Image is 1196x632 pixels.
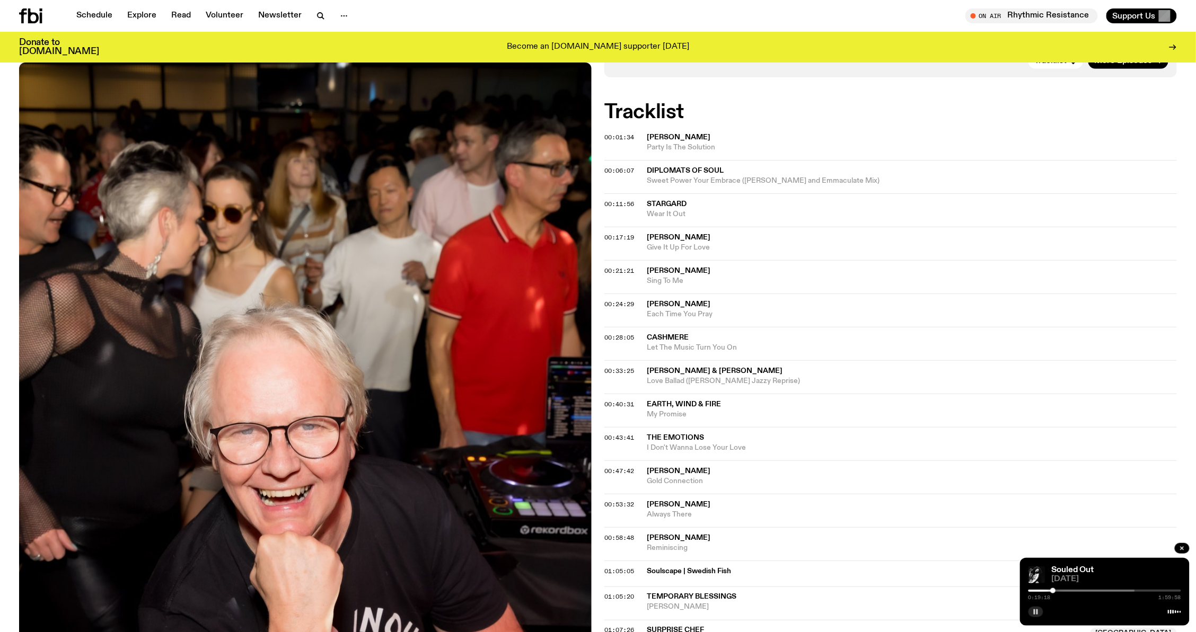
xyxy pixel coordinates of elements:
[604,468,634,474] button: 00:47:42
[1052,566,1094,574] a: Souled Out
[647,334,689,341] span: Cashmere
[647,476,1177,486] span: Gold Connection
[604,103,1177,122] h2: Tracklist
[647,176,1177,186] span: Sweet Power Your Embrace ([PERSON_NAME] and Emmaculate Mix)
[165,8,197,23] a: Read
[604,266,634,275] span: 00:21:21
[604,533,634,542] span: 00:58:48
[604,402,634,407] button: 00:40:31
[604,502,634,508] button: 00:53:32
[647,267,710,274] span: [PERSON_NAME]
[604,301,634,307] button: 00:24:29
[1159,595,1181,600] span: 1:59:58
[647,510,1177,520] span: Always There
[604,333,634,342] span: 00:28:05
[647,200,687,208] span: Stargard
[647,143,1177,153] span: Party Is The Solution
[604,201,634,207] button: 00:11:56
[647,434,704,441] span: The Emotions
[604,200,634,208] span: 00:11:56
[647,410,1177,420] span: My Promise
[604,135,634,140] button: 00:01:34
[647,534,710,541] span: [PERSON_NAME]
[507,42,689,52] p: Become an [DOMAIN_NAME] supporter [DATE]
[604,433,634,442] span: 00:43:41
[647,501,710,508] span: [PERSON_NAME]
[604,300,634,308] span: 00:24:29
[1052,575,1181,583] span: [DATE]
[604,435,634,441] button: 00:43:41
[1028,595,1051,600] span: 0:19:18
[604,166,634,175] span: 00:06:07
[604,368,634,374] button: 00:33:25
[604,467,634,475] span: 00:47:42
[647,593,736,601] span: Temporary Blessings
[604,367,634,375] span: 00:33:25
[647,343,1177,353] span: Let The Music Turn You On
[647,309,1177,319] span: Each Time You Pray
[252,8,308,23] a: Newsletter
[647,400,721,408] span: Earth, Wind & Fire
[647,376,1177,386] span: Love Ballad ([PERSON_NAME] Jazzy Reprise)
[647,234,710,241] span: [PERSON_NAME]
[604,233,634,242] span: 00:17:19
[647,300,710,308] span: [PERSON_NAME]
[19,38,99,56] h3: Donate to [DOMAIN_NAME]
[604,500,634,509] span: 00:53:32
[604,535,634,541] button: 00:58:48
[604,594,634,600] button: 01:05:20
[604,567,634,575] span: 01:05:05
[1106,8,1177,23] button: Support Us
[965,8,1098,23] button: On AirRhythmic Resistance
[647,243,1177,253] span: Give It Up For Love
[604,400,634,408] span: 00:40:31
[647,467,710,475] span: [PERSON_NAME]
[604,268,634,274] button: 00:21:21
[1113,11,1156,21] span: Support Us
[199,8,250,23] a: Volunteer
[647,602,1084,612] span: [PERSON_NAME]
[647,543,1177,553] span: Reminiscing
[604,335,634,341] button: 00:28:05
[647,133,710,141] span: [PERSON_NAME]
[604,568,634,574] button: 01:05:05
[647,443,1177,453] span: I Don't Wanna Lose Your Love
[70,8,119,23] a: Schedule
[647,209,1177,219] span: Wear It Out
[604,168,634,174] button: 00:06:07
[604,235,634,241] button: 00:17:19
[604,133,634,141] span: 00:01:34
[647,276,1177,286] span: Sing To Me
[604,593,634,601] span: 01:05:20
[121,8,163,23] a: Explore
[647,367,782,375] span: [PERSON_NAME] & [PERSON_NAME]
[647,167,724,174] span: Diplomats of Soul
[647,566,1126,576] span: Soulscape | Swedish Fish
